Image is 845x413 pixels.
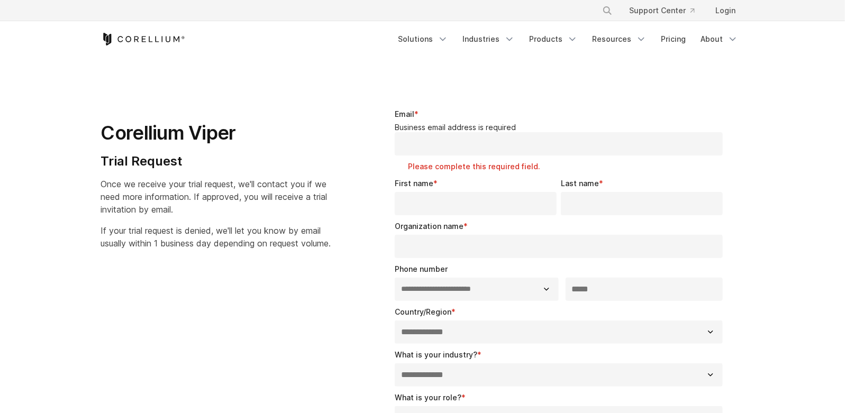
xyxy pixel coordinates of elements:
[395,350,477,359] span: What is your industry?
[395,264,448,273] span: Phone number
[101,153,331,169] h4: Trial Request
[395,393,461,402] span: What is your role?
[457,30,521,49] a: Industries
[408,161,728,172] label: Please complete this required field.
[395,179,433,188] span: First name
[101,33,185,45] a: Corellium Home
[707,1,744,20] a: Login
[589,1,744,20] div: Navigation Menu
[395,123,728,132] legend: Business email address is required
[523,30,584,49] a: Products
[586,30,653,49] a: Resources
[621,1,703,20] a: Support Center
[561,179,599,188] span: Last name
[395,222,464,231] span: Organization name
[392,30,744,49] div: Navigation Menu
[101,121,331,145] h1: Corellium Viper
[395,109,414,118] span: Email
[655,30,693,49] a: Pricing
[598,1,617,20] button: Search
[101,225,331,249] span: If your trial request is denied, we'll let you know by email usually within 1 business day depend...
[395,307,451,316] span: Country/Region
[695,30,744,49] a: About
[101,179,328,215] span: Once we receive your trial request, we'll contact you if we need more information. If approved, y...
[392,30,455,49] a: Solutions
